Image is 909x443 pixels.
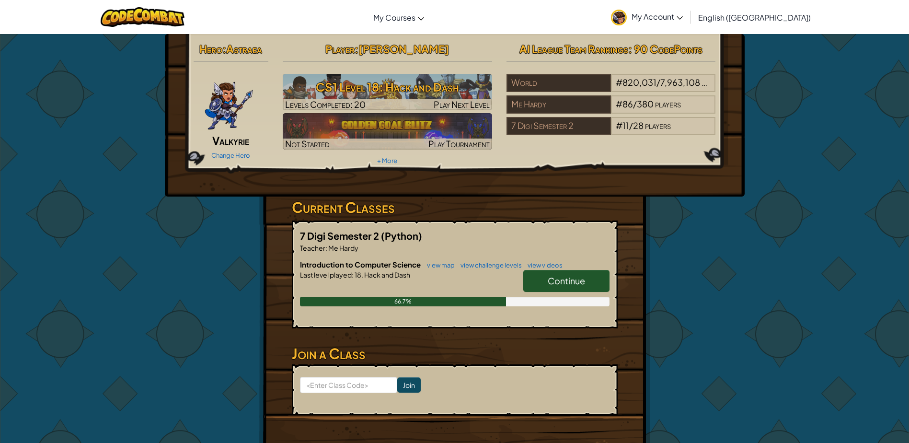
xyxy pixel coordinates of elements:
[698,12,811,23] span: English ([GEOGRAPHIC_DATA])
[283,74,492,110] a: Play Next Level
[352,270,354,279] span: :
[456,261,522,269] a: view challenge levels
[622,120,629,131] span: 11
[645,120,671,131] span: players
[633,98,637,109] span: /
[283,74,492,110] img: CS1 Level 18: Hack and Dash
[283,76,492,98] h3: CS1 Level 18: Hack and Dash
[222,42,226,56] span: :
[283,113,492,150] img: Golden Goal
[616,77,622,88] span: #
[373,12,415,23] span: My Courses
[283,113,492,150] a: Not StartedPlay Tournament
[616,98,622,109] span: #
[325,244,327,252] span: :
[506,83,716,94] a: World#820,031/7,963,108players
[325,42,355,56] span: Player
[519,42,628,56] span: AI League Team Rankings
[506,117,611,135] div: 7 Digi Semester 2
[300,260,422,269] span: Introduction to Computer Science
[693,4,816,30] a: English ([GEOGRAPHIC_DATA])
[292,197,618,218] h3: Current Classes
[226,42,262,56] span: Astraea
[422,261,455,269] a: view map
[358,42,449,56] span: [PERSON_NAME]
[622,77,656,88] span: 820,031
[633,120,644,131] span: 28
[611,10,627,25] img: avatar
[397,377,421,393] input: Join
[368,4,429,30] a: My Courses
[300,244,325,252] span: Teacher
[292,343,618,364] h3: Join a Class
[327,244,358,252] span: Me Hardy
[616,120,622,131] span: #
[656,77,660,88] span: /
[211,152,250,159] a: Change Hero
[363,270,410,279] span: Hack and Dash
[381,230,422,242] span: (Python)
[655,98,681,109] span: players
[434,99,490,110] span: Play Next Level
[506,105,716,116] a: Me Hardy#86/380players
[632,12,683,22] span: My Account
[628,42,702,56] span: : 90 CodePoints
[300,377,397,393] input: <Enter Class Code>
[285,99,366,110] span: Levels Completed: 20
[101,7,184,27] img: CodeCombat logo
[506,74,611,92] div: World
[355,42,358,56] span: :
[702,77,727,88] span: players
[629,120,633,131] span: /
[212,134,249,147] span: Valkyrie
[523,261,563,269] a: view videos
[606,2,688,32] a: My Account
[660,77,700,88] span: 7,963,108
[637,98,654,109] span: 380
[506,95,611,114] div: Me Hardy
[622,98,633,109] span: 86
[204,74,254,131] img: ValkyriePose.png
[285,138,330,149] span: Not Started
[548,275,585,286] span: Continue
[377,157,397,164] a: + More
[199,42,222,56] span: Hero
[506,126,716,137] a: 7 Digi Semester 2#11/28players
[354,270,363,279] span: 18.
[428,138,490,149] span: Play Tournament
[300,230,381,242] span: 7 Digi Semester 2
[300,270,352,279] span: Last level played
[300,297,506,306] div: 66.7%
